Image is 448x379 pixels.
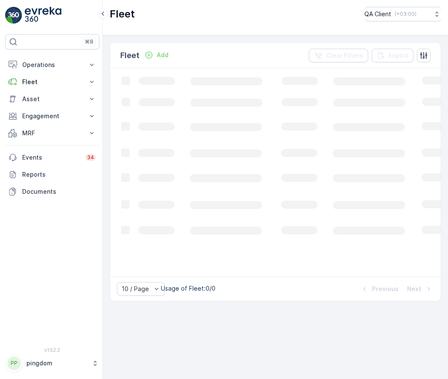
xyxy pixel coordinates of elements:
[157,51,169,59] p: Add
[372,49,413,62] button: Export
[309,49,368,62] button: Clear Filters
[22,129,82,137] p: MRF
[372,285,399,293] p: Previous
[22,78,82,86] p: Fleet
[5,108,99,125] button: Engagement
[22,61,82,69] p: Operations
[359,284,399,294] button: Previous
[7,356,21,370] div: PP
[22,112,82,120] p: Engagement
[22,95,82,103] p: Asset
[5,7,22,24] img: logo
[395,11,416,17] p: ( +03:00 )
[5,90,99,108] button: Asset
[5,56,99,73] button: Operations
[25,7,61,24] img: logo_light-DOdMpM7g.png
[22,187,96,196] p: Documents
[364,10,391,18] p: QA Client
[22,153,80,162] p: Events
[389,51,408,60] p: Export
[22,170,96,179] p: Reports
[326,51,363,60] p: Clear Filters
[110,7,135,21] p: Fleet
[161,284,215,293] p: Usage of Fleet : 0/0
[5,73,99,90] button: Fleet
[5,125,99,142] button: MRF
[407,285,421,293] p: Next
[26,359,87,367] p: pingdom
[5,354,99,372] button: PPpingdom
[364,7,441,21] button: QA Client(+03:00)
[5,166,99,183] a: Reports
[141,50,172,60] button: Add
[87,154,94,161] p: 34
[85,38,93,45] p: ⌘B
[5,149,99,166] a: Events34
[406,284,434,294] button: Next
[120,50,140,61] p: Fleet
[5,183,99,200] a: Documents
[5,347,99,353] span: v 1.52.2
